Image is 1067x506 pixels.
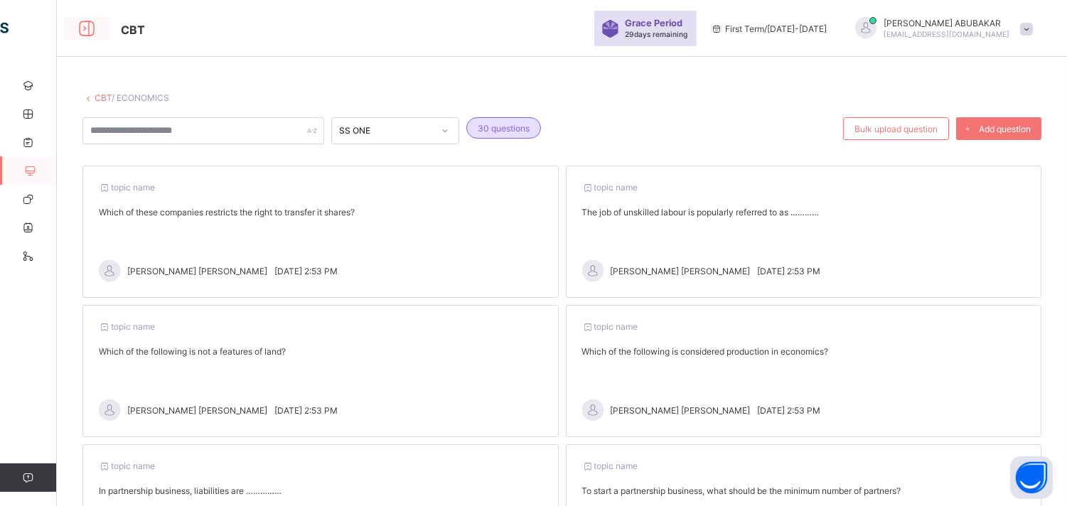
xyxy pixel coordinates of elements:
[625,30,687,38] span: 29 days remaining
[979,124,1031,134] span: Add question
[611,405,751,416] span: [PERSON_NAME] [PERSON_NAME]
[274,405,338,416] span: [DATE] 2:53 PM
[99,485,542,496] div: In partnership business, liabilities are ……………
[121,23,145,37] span: CBT
[112,92,169,103] span: / ECONOMICS
[1010,456,1053,499] button: Open asap
[99,321,155,332] span: topic name
[582,321,638,332] span: topic name
[611,266,751,276] span: [PERSON_NAME] [PERSON_NAME]
[758,405,821,416] span: [DATE] 2:53 PM
[841,17,1040,41] div: ADAMABUBAKAR
[582,207,1026,217] div: The job of unskilled labour is popularly referred to as …………
[884,18,1009,28] span: [PERSON_NAME] ABUBAKAR
[99,461,155,471] span: topic name
[884,30,1009,38] span: [EMAIL_ADDRESS][DOMAIN_NAME]
[625,18,682,28] span: Grace Period
[127,405,267,416] span: [PERSON_NAME] [PERSON_NAME]
[99,346,542,357] div: Which of the following is not a features of land?
[758,266,821,276] span: [DATE] 2:53 PM
[127,266,267,276] span: [PERSON_NAME] [PERSON_NAME]
[95,92,112,103] a: CBT
[339,126,433,136] div: SS ONE
[478,123,530,134] span: 30 questions
[582,346,1026,357] div: Which of the following is considered production in economics?
[711,23,827,34] span: session/term information
[582,461,638,471] span: topic name
[274,266,338,276] span: [DATE] 2:53 PM
[582,182,638,193] span: topic name
[854,124,938,134] span: Bulk upload question
[582,485,1026,496] div: To start a partnership business, what should be the minimum number of partners?
[99,182,155,193] span: topic name
[99,207,542,217] div: Which of these companies restricts the right to transfer it shares?
[601,20,619,38] img: sticker-purple.71386a28dfed39d6af7621340158ba97.svg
